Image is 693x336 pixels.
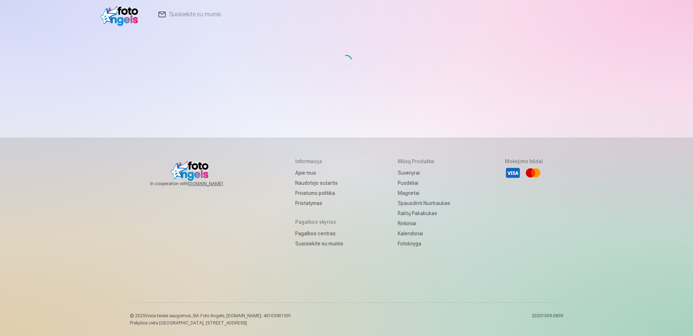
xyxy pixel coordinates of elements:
[295,168,343,178] a: Apie mus
[525,165,541,181] li: Mastercard
[398,188,450,198] a: Magnetai
[505,165,521,181] li: Visa
[398,158,450,165] h5: Mūsų produktai
[295,218,343,226] h5: Pagalbos skyrius
[398,178,450,188] a: Puodeliai
[398,168,450,178] a: Suvenyrai
[295,228,343,239] a: Pagalbos centras
[295,188,343,198] a: Privatumo politika
[532,313,563,326] p: 20251009.0859
[398,228,450,239] a: Kalendoriai
[295,158,343,165] h5: Informacija
[398,239,450,249] a: Fotoknyga
[398,198,450,208] a: Spausdinti nuotraukas
[295,198,343,208] a: Pristatymas
[130,320,291,326] p: Prekybos vieta [GEOGRAPHIC_DATA], [STREET_ADDRESS]
[150,181,240,187] span: In cooperation with
[295,178,343,188] a: Naudotojo sutartis
[398,218,450,228] a: Rinkiniai
[505,158,543,165] h5: Mokėjimo būdai
[193,313,291,318] span: SIA Foto Angels, [DOMAIN_NAME]. 40103901591
[188,181,240,187] a: [DOMAIN_NAME]
[295,239,343,249] a: Susisiekite su mumis
[130,313,291,319] p: © 2025 Visos teisės saugomos. ,
[398,208,450,218] a: Raktų pakabukas
[100,3,142,26] img: /v1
